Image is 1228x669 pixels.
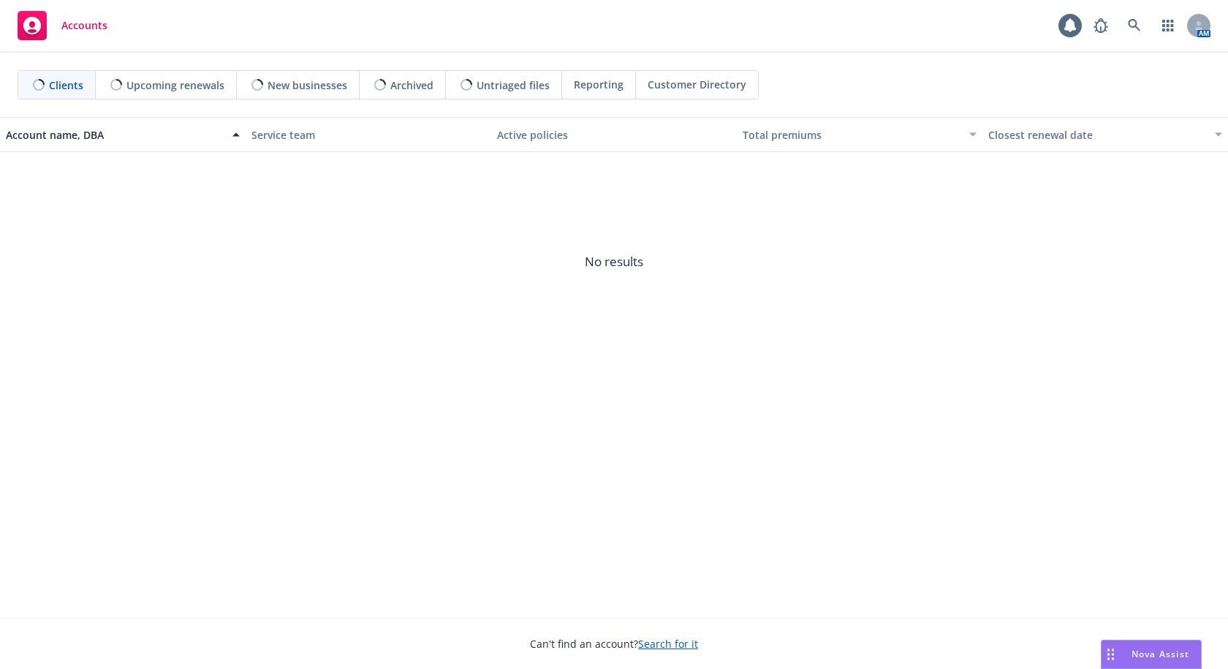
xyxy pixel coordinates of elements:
div: Drag to move [1102,640,1120,668]
button: Active policies [491,117,737,152]
span: New businesses [268,78,347,93]
span: Customer Directory [648,77,746,92]
button: Nova Assist [1101,640,1202,669]
a: Accounts [12,5,113,46]
a: Search [1120,11,1149,40]
div: Service team [251,127,485,143]
span: Clients [49,78,83,93]
span: Can't find an account? [530,636,698,651]
div: Active policies [497,127,731,143]
div: Closest renewal date [988,127,1206,143]
span: Upcoming renewals [126,78,224,93]
span: Nova Assist [1132,648,1189,660]
a: Switch app [1153,11,1183,40]
a: Report a Bug [1086,11,1115,40]
button: Service team [246,117,491,152]
span: Accounts [61,20,107,31]
div: Total premiums [743,127,960,143]
div: Account name, DBA [6,127,224,143]
span: Reporting [574,77,624,92]
button: Total premiums [737,117,982,152]
button: Closest renewal date [982,117,1228,152]
a: Search for it [638,637,698,651]
span: Archived [390,78,433,93]
span: Untriaged files [477,78,550,93]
